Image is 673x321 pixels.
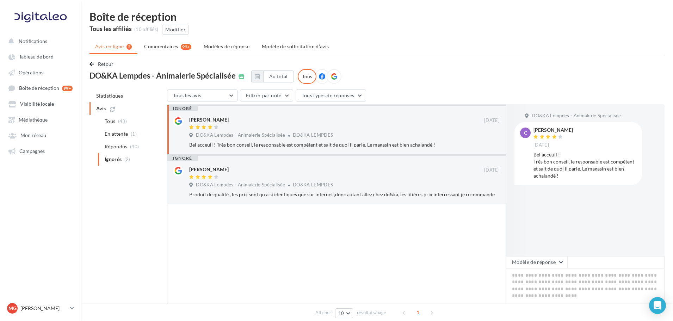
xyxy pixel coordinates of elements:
[19,148,45,154] span: Campagnes
[293,182,333,187] span: DO&KA LEMPDES
[189,116,229,123] div: [PERSON_NAME]
[484,167,500,173] span: [DATE]
[4,113,77,126] a: Médiathèque
[167,89,237,101] button: Tous les avis
[4,66,77,79] a: Opérations
[105,118,115,125] span: Tous
[62,86,73,91] div: 99+
[19,117,48,123] span: Médiathèque
[4,35,74,47] button: Notifications
[167,155,198,161] div: ignoré
[162,25,189,35] button: Modifier
[196,182,285,188] span: DO&KA Lempdes - Animalerie Spécialisée
[4,97,77,110] a: Visibilité locale
[263,70,294,82] button: Au total
[649,297,666,314] div: Open Intercom Messenger
[181,44,191,50] div: 99+
[134,26,158,33] div: (10 affiliés)
[338,310,344,316] span: 10
[89,60,117,68] button: Retour
[524,129,527,136] span: C
[19,85,59,91] span: Boîte de réception
[19,69,43,75] span: Opérations
[8,305,17,312] span: MG
[189,141,500,148] div: Bel acceuil ! Très bon conseil, le responsable est compétent et sait de quoi il parle. Le magasin...
[532,113,621,119] span: DO&KA Lempdes - Animalerie Spécialisée
[6,302,75,315] a: MG [PERSON_NAME]
[298,69,316,84] div: Tous
[98,61,114,67] span: Retour
[357,309,386,316] span: résultats/page
[484,117,500,124] span: [DATE]
[533,128,573,132] div: [PERSON_NAME]
[19,54,54,60] span: Tableau de bord
[412,307,424,318] span: 1
[173,92,202,98] span: Tous les avis
[506,256,567,268] button: Modèle de réponse
[335,308,353,318] button: 10
[20,132,46,138] span: Mon réseau
[4,144,77,157] a: Campagnes
[189,191,500,198] div: Produit de qualité , les prix sont qu a si identiques que sur internet ,donc autant allez chez do...
[20,101,54,107] span: Visibilité locale
[251,70,294,82] button: Au total
[89,25,132,32] div: Tous les affiliés
[89,72,236,80] span: DO&KA Lempdes - Animalerie Spécialisée
[19,38,47,44] span: Notifications
[167,106,198,111] div: ignoré
[105,143,128,150] span: Répondus
[4,81,77,94] a: Boîte de réception 99+
[105,130,128,137] span: En attente
[20,305,67,312] p: [PERSON_NAME]
[144,43,178,50] span: Commentaires
[96,93,123,99] span: Statistiques
[4,129,77,141] a: Mon réseau
[293,132,333,138] span: DO&KA LEMPDES
[533,151,636,179] div: Bel acceuil ! Très bon conseil, le responsable est compétent et sait de quoi il parle. Le magasin...
[204,43,249,49] span: Modèles de réponse
[4,50,77,63] a: Tableau de bord
[533,142,549,148] span: [DATE]
[118,118,127,124] span: (43)
[130,144,139,149] span: (40)
[262,43,329,49] span: Modèle de sollicitation d’avis
[302,92,354,98] span: Tous types de réponses
[296,89,366,101] button: Tous types de réponses
[240,89,293,101] button: Filtrer par note
[315,309,331,316] span: Afficher
[131,131,137,137] span: (1)
[89,11,665,22] div: Boîte de réception
[189,166,229,173] div: [PERSON_NAME]
[196,132,285,138] span: DO&KA Lempdes - Animalerie Spécialisée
